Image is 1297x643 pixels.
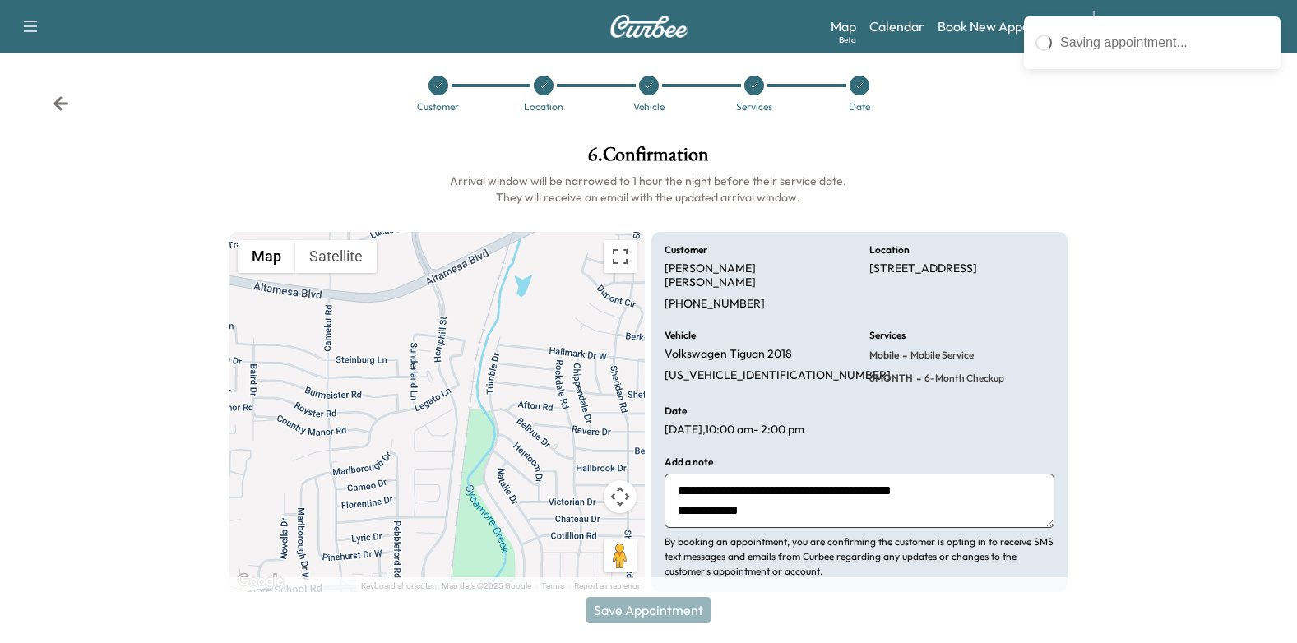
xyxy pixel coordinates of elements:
[665,368,891,383] p: [US_VEHICLE_IDENTIFICATION_NUMBER]
[604,539,637,572] button: Drag Pegman onto the map to open Street View
[921,372,1004,385] span: 6-month checkup
[53,95,69,112] div: Back
[831,16,856,36] a: MapBeta
[907,349,974,362] span: Mobile Service
[665,423,804,437] p: [DATE] , 10:00 am - 2:00 pm
[604,480,637,513] button: Map camera controls
[633,102,665,112] div: Vehicle
[869,331,906,340] h6: Services
[665,245,707,255] h6: Customer
[869,261,977,276] p: [STREET_ADDRESS]
[938,16,1077,36] a: Book New Appointment
[913,370,921,386] span: -
[849,102,870,112] div: Date
[665,347,792,362] p: Volkswagen Tiguan 2018
[238,240,295,273] button: Show street map
[295,240,377,273] button: Show satellite imagery
[869,16,924,36] a: Calendar
[869,245,910,255] h6: Location
[899,347,907,363] span: -
[229,145,1068,173] h1: 6 . Confirmation
[234,571,288,592] img: Google
[609,15,688,38] img: Curbee Logo
[869,372,913,385] span: 6MONTH
[417,102,459,112] div: Customer
[665,534,1054,579] p: By booking an appointment, you are confirming the customer is opting in to receive SMS text messa...
[665,261,850,290] p: [PERSON_NAME] [PERSON_NAME]
[839,34,856,46] div: Beta
[665,331,696,340] h6: Vehicle
[736,102,772,112] div: Services
[665,457,713,467] h6: Add a note
[524,102,563,112] div: Location
[604,240,637,273] button: Toggle fullscreen view
[665,406,687,416] h6: Date
[234,571,288,592] a: Open this area in Google Maps (opens a new window)
[665,297,765,312] p: [PHONE_NUMBER]
[869,349,899,362] span: Mobile
[1060,33,1269,53] div: Saving appointment...
[229,173,1068,206] h6: Arrival window will be narrowed to 1 hour the night before their service date. They will receive ...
